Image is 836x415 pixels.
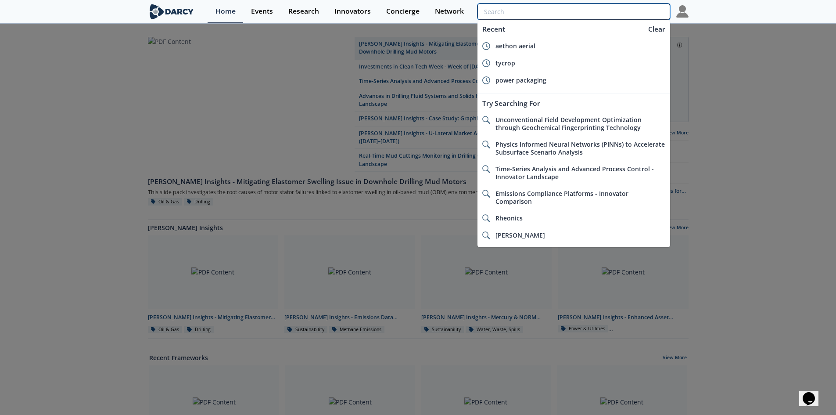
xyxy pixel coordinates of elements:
div: Clear [645,24,668,34]
div: Innovators [334,8,371,15]
span: Emissions Compliance Platforms - Innovator Comparison [495,189,628,206]
iframe: chat widget [799,380,827,406]
span: [PERSON_NAME] [495,231,545,239]
span: Time-Series Analysis and Advanced Process Control - Innovator Landscape [495,165,654,181]
div: Recent [477,21,643,37]
span: tycrop [495,59,515,67]
input: Advanced Search [477,4,670,20]
span: power packaging [495,76,546,84]
img: icon [482,59,490,67]
img: icon [482,141,490,148]
div: Research [288,8,319,15]
span: Unconventional Field Development Optimization through Geochemical Fingerprinting Technology [495,115,642,132]
img: Profile [676,5,689,18]
span: Physics Informed Neural Networks (PINNs) to Accelerate Subsurface Scenario Analysis [495,140,665,156]
img: icon [482,165,490,173]
img: icon [482,76,490,84]
div: Concierge [386,8,420,15]
div: Events [251,8,273,15]
img: icon [482,42,490,50]
img: logo-wide.svg [148,4,196,19]
img: icon [482,214,490,222]
img: icon [482,190,490,198]
div: Home [215,8,236,15]
div: Network [435,8,464,15]
div: Try Searching For [477,95,670,112]
img: icon [482,116,490,124]
span: Rheonics [495,214,523,222]
img: icon [482,231,490,239]
span: aethon aerial [495,42,535,50]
